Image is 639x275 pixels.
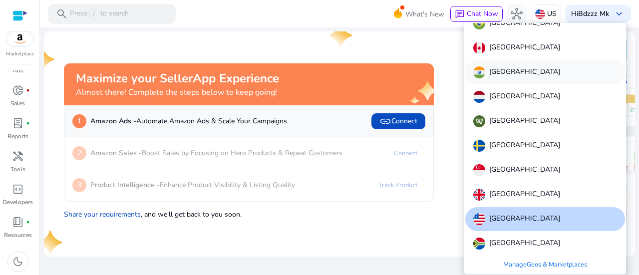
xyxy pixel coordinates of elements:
[473,189,485,201] img: uk.svg
[489,115,560,127] p: [GEOGRAPHIC_DATA]
[473,213,485,225] img: us.svg
[473,91,485,103] img: nl.svg
[489,66,560,78] p: [GEOGRAPHIC_DATA]
[473,66,485,78] img: in.svg
[489,17,560,29] p: [GEOGRAPHIC_DATA]
[489,238,560,250] p: [GEOGRAPHIC_DATA]
[489,189,560,201] p: [GEOGRAPHIC_DATA]
[473,115,485,127] img: sa.svg
[473,238,485,250] img: za.svg
[473,42,485,54] img: ca.svg
[473,17,485,29] img: br.svg
[489,42,560,54] p: [GEOGRAPHIC_DATA]
[489,164,560,176] p: [GEOGRAPHIC_DATA]
[473,164,485,176] img: sg.svg
[473,140,485,152] img: se.svg
[495,256,595,274] a: ManageGeos & Marketplaces
[489,213,560,225] p: [GEOGRAPHIC_DATA]
[489,91,560,103] p: [GEOGRAPHIC_DATA]
[489,140,560,152] p: [GEOGRAPHIC_DATA]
